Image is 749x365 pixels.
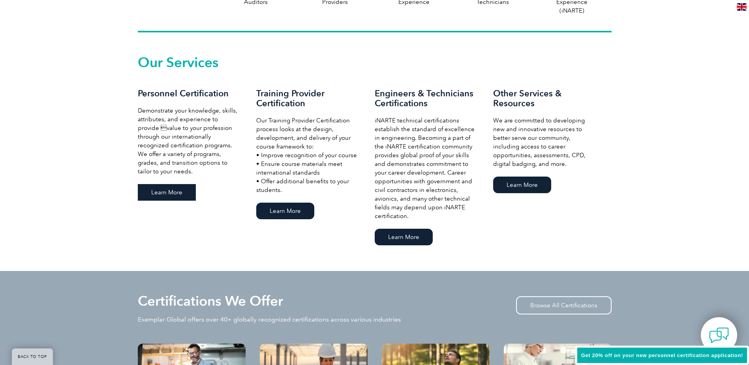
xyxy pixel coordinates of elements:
a: Learn More [256,203,314,219]
a: Learn More [375,229,433,245]
h3: Training Provider Certification [256,88,359,108]
p: Exemplar Global offers over 40+ globally recognized certifications across various industries [138,315,401,324]
img: contact-chat.png [709,325,729,345]
h2: Our Services [138,56,612,69]
h3: Other Services & Resources [493,88,596,108]
h2: Certifications We Offer [138,295,283,307]
p: We are committed to developing new and innovative resources to better serve our community, includ... [493,116,596,168]
img: en [737,3,747,11]
a: BACK TO TOP [12,348,53,365]
p: Our Training Provider Certification process looks at the design, development, and delivery of you... [256,116,359,194]
h3: Engineers & Technicians Certifications [375,88,477,108]
a: Learn More [493,177,551,193]
a: Learn More [138,184,196,201]
p: iNARTE technical certifications establish the standard of excellence in engineering. Becoming a p... [375,116,477,220]
p: Demonstrate your knowledge, skills, attributes, and experience to provide value to your professi... [138,106,240,176]
span: Get 20% off on your new personnel certification application! [581,352,743,358]
h3: Personnel Certification [138,88,240,98]
a: Browse All Certifications [516,296,612,314]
